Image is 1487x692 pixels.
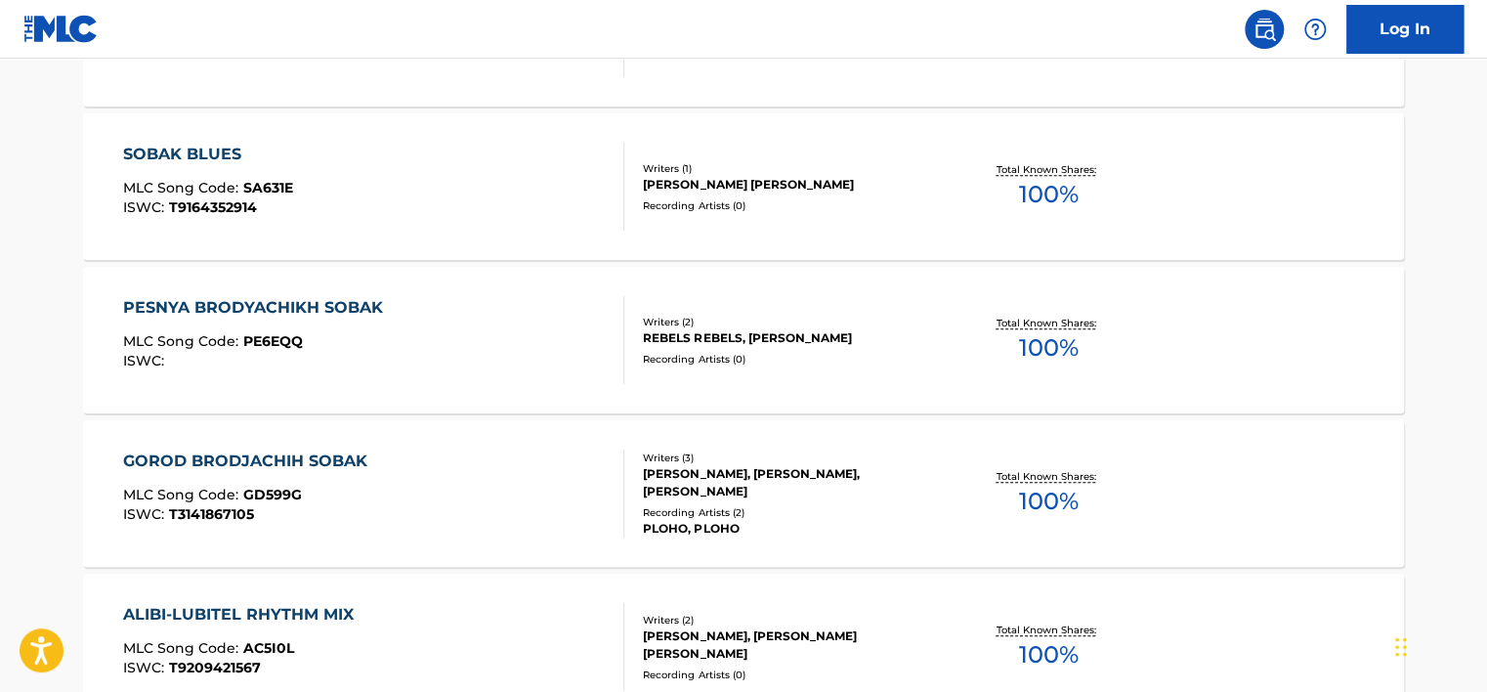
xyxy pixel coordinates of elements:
p: Total Known Shares: [996,316,1100,330]
div: [PERSON_NAME] [PERSON_NAME] [643,176,938,194]
img: MLC Logo [23,15,99,43]
span: AC5I0L [243,639,294,657]
span: SA631E [243,179,293,196]
span: ISWC : [123,505,169,523]
span: ISWC : [123,659,169,676]
div: Recording Artists ( 0 ) [643,352,938,367]
span: 100 % [1018,484,1078,519]
p: Total Known Shares: [996,469,1100,484]
div: Recording Artists ( 2 ) [643,505,938,520]
span: MLC Song Code : [123,332,243,350]
div: [PERSON_NAME], [PERSON_NAME] [PERSON_NAME] [643,627,938,663]
span: T3141867105 [169,505,254,523]
div: Writers ( 1 ) [643,161,938,176]
span: MLC Song Code : [123,486,243,503]
div: টেনে আনুন [1395,618,1407,676]
a: Public Search [1245,10,1284,49]
div: GOROD BRODJACHIH SOBAK [123,450,377,473]
span: MLC Song Code : [123,639,243,657]
span: T9209421567 [169,659,261,676]
div: [PERSON_NAME], [PERSON_NAME], [PERSON_NAME] [643,465,938,500]
div: Writers ( 2 ) [643,613,938,627]
div: PESNYA BRODYACHIKH SOBAK [123,296,393,320]
img: help [1303,18,1327,41]
p: Total Known Shares: [996,623,1100,637]
span: ISWC : [123,198,169,216]
a: PESNYA BRODYACHIKH SOBAKMLC Song Code:PE6EQQISWC:Writers (2)REBELS REBELS, [PERSON_NAME]Recording... [83,267,1404,413]
div: Help [1296,10,1335,49]
span: 100 % [1018,177,1078,212]
a: SOBAK BLUESMLC Song Code:SA631EISWC:T9164352914Writers (1)[PERSON_NAME] [PERSON_NAME]Recording Ar... [83,113,1404,260]
p: Total Known Shares: [996,162,1100,177]
div: REBELS REBELS, [PERSON_NAME] [643,329,938,347]
span: ISWC : [123,352,169,369]
div: Writers ( 2 ) [643,315,938,329]
span: 100 % [1018,637,1078,672]
a: Log In [1346,5,1464,54]
div: চ্যাট উইজেট [1389,598,1487,692]
span: PE6EQQ [243,332,303,350]
iframe: Chat Widget [1389,598,1487,692]
a: GOROD BRODJACHIH SOBAKMLC Song Code:GD599GISWC:T3141867105Writers (3)[PERSON_NAME], [PERSON_NAME]... [83,420,1404,567]
div: Recording Artists ( 0 ) [643,198,938,213]
div: ALIBI-LUBITEL RHYTHM MIX [123,603,363,627]
span: T9164352914 [169,198,257,216]
span: GD599G [243,486,302,503]
span: 100 % [1018,330,1078,366]
div: PLOHO, PLOHO [643,520,938,538]
div: Recording Artists ( 0 ) [643,668,938,682]
img: search [1253,18,1276,41]
div: Writers ( 3 ) [643,451,938,465]
div: SOBAK BLUES [123,143,293,166]
span: MLC Song Code : [123,179,243,196]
